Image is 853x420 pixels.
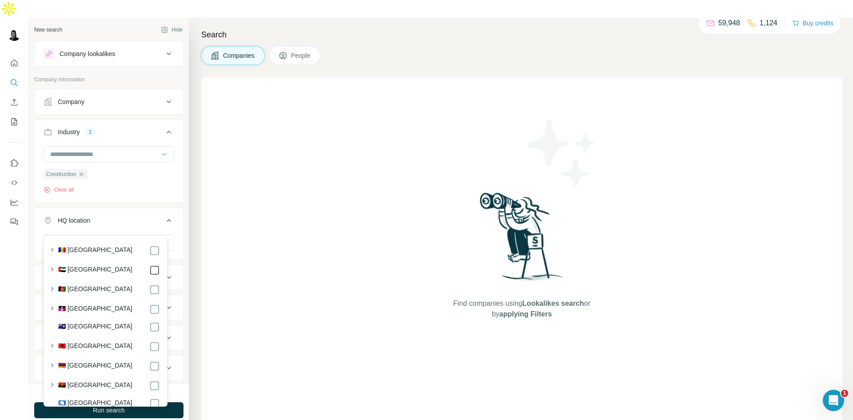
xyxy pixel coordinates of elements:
button: Enrich CSV [7,94,21,110]
label: 🇦🇫 [GEOGRAPHIC_DATA] [58,284,132,295]
span: Find companies using or by [450,298,593,320]
label: 🇦🇶 [GEOGRAPHIC_DATA] [58,398,132,409]
div: HQ location [58,216,90,225]
button: HQ location [35,210,183,235]
div: Industry [58,128,80,136]
span: Lookalikes search [522,300,584,307]
button: Feedback [7,214,21,230]
label: 🇦🇬 [GEOGRAPHIC_DATA] [58,304,132,315]
label: 🇦🇪 [GEOGRAPHIC_DATA] [58,265,132,276]
button: Quick start [7,55,21,71]
span: Companies [223,51,255,60]
button: Technologies [35,327,183,348]
iframe: Intercom live chat [823,390,844,411]
button: Keywords [35,357,183,379]
button: Use Surfe API [7,175,21,191]
button: Buy credits [792,17,833,29]
span: Construction [46,170,76,178]
p: 1,124 [760,18,777,28]
h4: Search [201,28,842,41]
label: 🇦🇴 [GEOGRAPHIC_DATA] [58,380,132,391]
img: Surfe Illustration - Stars [522,113,602,193]
button: Hide [155,23,189,36]
div: Company lookalikes [60,49,115,58]
span: Run search [93,406,125,415]
p: Company information [34,76,183,84]
button: Search [7,75,21,91]
button: Clear all [44,186,74,194]
button: My lists [7,114,21,130]
button: Annual revenue ($) [35,267,183,288]
button: Dashboard [7,194,21,210]
label: 🇦🇲 [GEOGRAPHIC_DATA] [58,361,132,372]
button: Company [35,91,183,112]
button: Employees (size) [35,297,183,318]
div: New search [34,26,62,34]
label: 🇦🇱 [GEOGRAPHIC_DATA] [58,341,132,352]
label: 🇦🇩 [GEOGRAPHIC_DATA] [58,245,132,256]
button: Use Surfe on LinkedIn [7,155,21,171]
img: Surfe Illustration - Woman searching with binoculars [476,190,568,289]
button: Company lookalikes [35,43,183,64]
span: 1 [841,390,848,397]
button: Run search [34,402,183,418]
span: applying Filters [499,310,552,318]
div: Company [58,97,84,106]
p: 59,948 [718,18,740,28]
div: 1 [85,128,96,136]
button: Industry1 [35,121,183,146]
label: 🇦🇮 [GEOGRAPHIC_DATA] [58,322,132,332]
img: Avatar [7,27,21,41]
span: People [291,51,311,60]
